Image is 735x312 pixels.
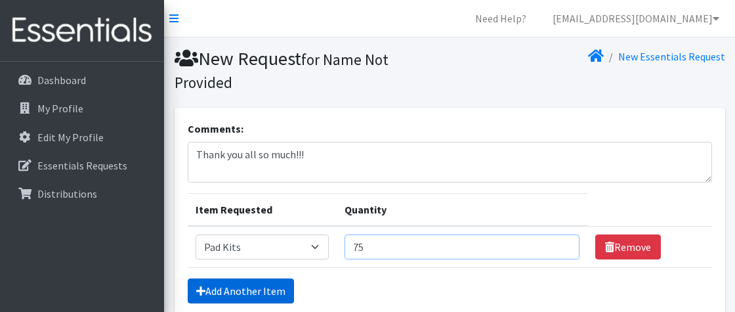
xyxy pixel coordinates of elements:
[465,5,537,32] a: Need Help?
[542,5,730,32] a: [EMAIL_ADDRESS][DOMAIN_NAME]
[5,124,159,150] a: Edit My Profile
[37,74,86,87] p: Dashboard
[337,194,588,227] th: Quantity
[5,95,159,122] a: My Profile
[37,102,83,115] p: My Profile
[5,181,159,207] a: Distributions
[5,67,159,93] a: Dashboard
[188,194,337,227] th: Item Requested
[188,279,294,303] a: Add Another Item
[5,152,159,179] a: Essentials Requests
[37,159,127,172] p: Essentials Requests
[175,47,445,93] h1: New Request
[188,121,243,137] label: Comments:
[618,50,725,63] a: New Essentials Request
[5,9,159,53] img: HumanEssentials
[37,187,97,200] p: Distributions
[175,50,388,92] small: for Name Not Provided
[595,234,661,259] a: Remove
[37,131,104,144] p: Edit My Profile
